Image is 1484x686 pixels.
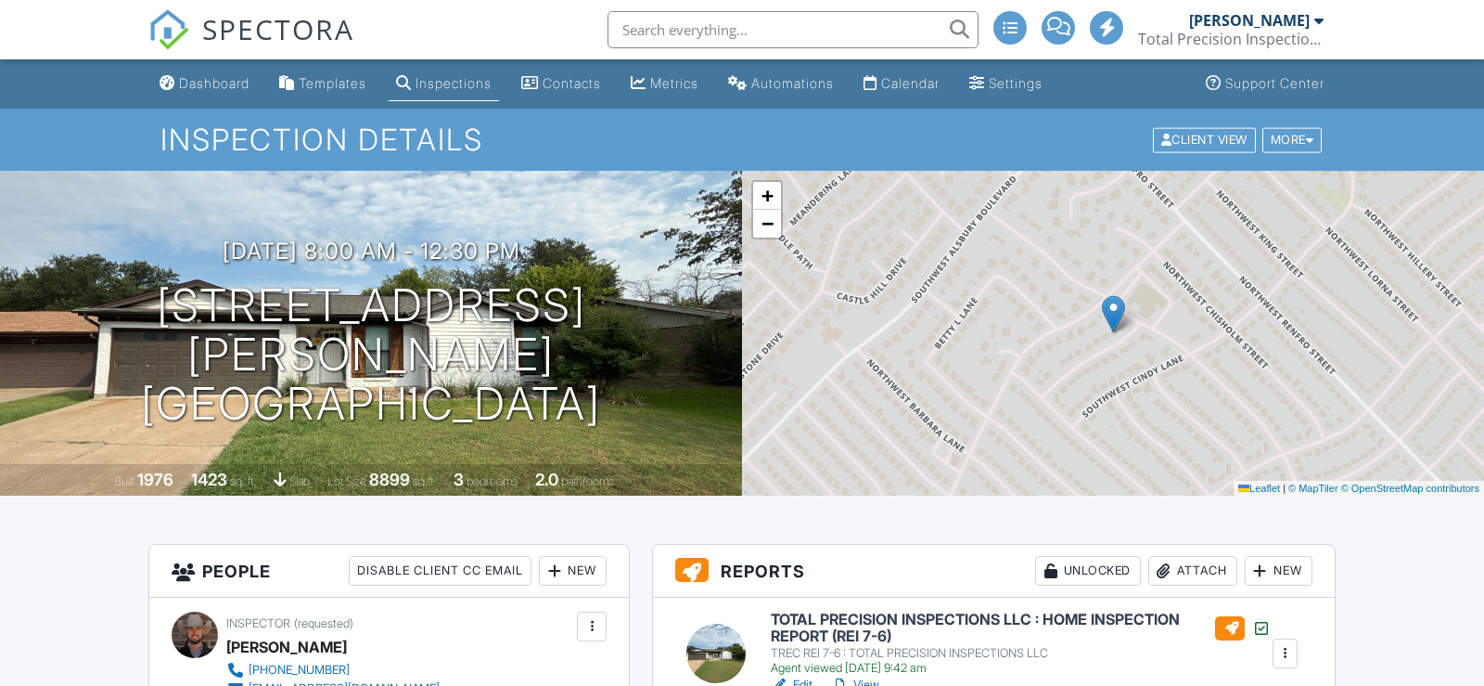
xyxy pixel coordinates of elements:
[149,545,629,598] h3: People
[608,11,979,48] input: Search everything...
[721,67,841,101] a: Automations (Basic)
[535,470,558,489] div: 2.0
[289,474,310,488] span: slab
[543,75,601,91] div: Contacts
[962,67,1050,101] a: Settings
[30,281,712,428] h1: [STREET_ADDRESS][PERSON_NAME] [GEOGRAPHIC_DATA]
[881,75,940,91] div: Calendar
[1238,483,1280,494] a: Leaflet
[1283,483,1286,494] span: |
[1198,67,1332,101] a: Support Center
[114,474,134,488] span: Built
[1189,11,1310,30] div: [PERSON_NAME]
[1151,132,1260,146] a: Client View
[389,67,499,101] a: Inspections
[1245,556,1312,586] div: New
[226,633,347,661] div: [PERSON_NAME]
[539,556,607,586] div: New
[561,474,614,488] span: bathrooms
[771,612,1271,676] a: TOTAL PRECISION INSPECTIONS LLC : HOME INSPECTION REPORT (REI 7-6) TREC REI 7-6 : TOTAL PRECISION...
[467,474,518,488] span: bedrooms
[653,545,1335,598] h3: Reports
[771,661,1271,676] div: Agent viewed [DATE] 9:42 am
[650,75,698,91] div: Metrics
[856,67,947,101] a: Calendar
[1262,127,1323,152] div: More
[152,67,257,101] a: Dashboard
[761,184,774,207] span: +
[294,616,353,630] span: (requested)
[751,75,834,91] div: Automations
[514,67,608,101] a: Contacts
[226,661,440,680] a: [PHONE_NUMBER]
[771,646,1271,661] div: TREC REI 7-6 : TOTAL PRECISION INSPECTIONS LLC
[148,9,189,50] img: The Best Home Inspection Software - Spectora
[761,212,774,235] span: −
[753,210,781,238] a: Zoom out
[989,75,1043,91] div: Settings
[753,182,781,210] a: Zoom in
[137,470,173,489] div: 1976
[249,663,350,678] div: [PHONE_NUMBER]
[191,470,227,489] div: 1423
[416,75,492,91] div: Inspections
[226,616,290,630] span: Inspector
[1148,556,1237,586] div: Attach
[179,75,249,91] div: Dashboard
[230,474,256,488] span: sq. ft.
[771,612,1271,644] h6: TOTAL PRECISION INSPECTIONS LLC : HOME INSPECTION REPORT (REI 7-6)
[413,474,436,488] span: sq.ft.
[1153,127,1256,152] div: Client View
[369,470,410,489] div: 8899
[148,25,354,64] a: SPECTORA
[202,9,354,48] span: SPECTORA
[327,474,366,488] span: Lot Size
[454,470,464,489] div: 3
[1225,75,1324,91] div: Support Center
[1102,295,1125,333] img: Marker
[1288,483,1338,494] a: © MapTiler
[1035,556,1141,586] div: Unlocked
[623,67,706,101] a: Metrics
[160,123,1324,156] h1: Inspection Details
[223,239,520,264] h3: [DATE] 8:00 am - 12:30 pm
[349,556,531,586] div: Disable Client CC Email
[1341,483,1479,494] a: © OpenStreetMap contributors
[272,67,374,101] a: Templates
[1138,30,1324,48] div: Total Precision Inspections LLC
[299,75,366,91] div: Templates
